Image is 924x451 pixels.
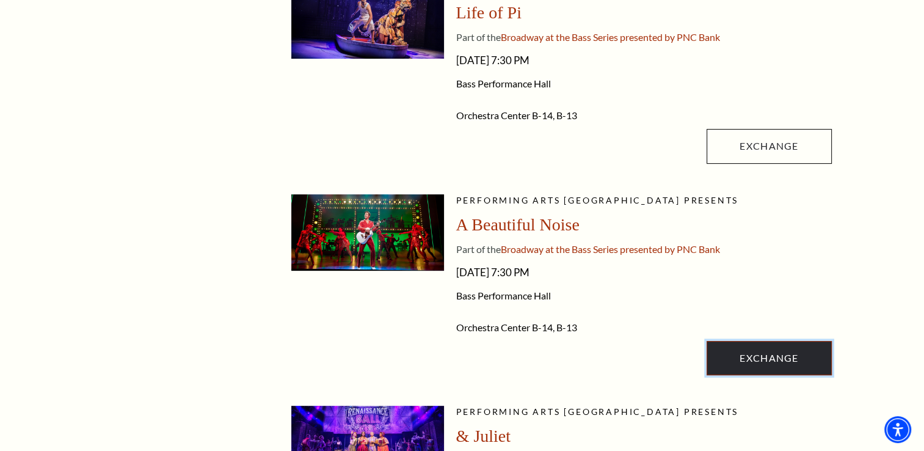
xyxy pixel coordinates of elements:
[707,341,831,375] a: Exchange
[456,263,832,282] span: [DATE] 7:30 PM
[456,195,739,205] span: Performing Arts [GEOGRAPHIC_DATA] presents
[456,51,832,70] span: [DATE] 7:30 PM
[532,109,577,121] span: B-14, B-13
[707,129,831,163] a: Exchange
[456,406,739,417] span: Performing Arts [GEOGRAPHIC_DATA] presents
[501,243,720,255] span: Broadway at the Bass Series presented by PNC Bank
[291,194,444,271] img: abn-pdp_desktop-1600x800.jpg
[456,427,511,446] span: & Juliet
[456,243,501,255] span: Part of the
[456,109,530,121] span: Orchestra Center
[456,78,832,90] span: Bass Performance Hall
[501,31,720,43] span: Broadway at the Bass Series presented by PNC Bank
[532,321,577,333] span: B-14, B-13
[456,31,501,43] span: Part of the
[884,416,911,443] div: Accessibility Menu
[456,3,522,22] span: Life of Pi
[456,215,580,234] span: A Beautiful Noise
[456,290,832,302] span: Bass Performance Hall
[456,321,530,333] span: Orchestra Center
